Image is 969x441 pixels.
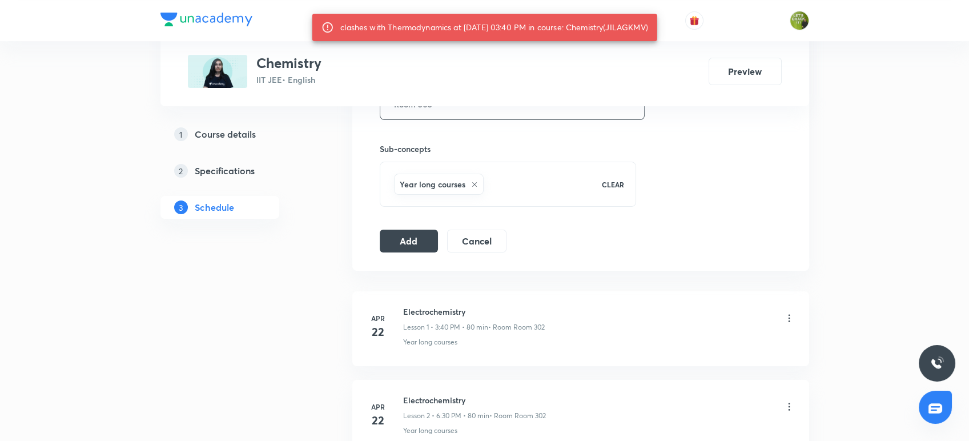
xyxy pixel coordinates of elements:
[447,230,506,252] button: Cancel
[367,412,389,429] h4: 22
[403,426,457,436] p: Year long courses
[195,164,255,178] h5: Specifications
[709,58,782,85] button: Preview
[256,55,321,71] h3: Chemistry
[403,337,457,347] p: Year long courses
[489,411,546,421] p: • Room Room 302
[340,17,648,38] div: clashes with Thermodynamics at [DATE] 03:40 PM in course: Chemistry(JILAGKMV)
[195,127,256,141] h5: Course details
[367,313,389,323] h6: Apr
[160,159,316,182] a: 2Specifications
[488,322,545,332] p: • Room Room 302
[174,164,188,178] p: 2
[160,13,252,26] img: Company Logo
[256,74,321,86] p: IIT JEE • English
[400,178,465,190] h6: Year long courses
[403,322,488,332] p: Lesson 1 • 3:40 PM • 80 min
[380,143,637,155] h6: Sub-concepts
[602,179,624,190] p: CLEAR
[174,201,188,214] p: 3
[403,394,546,406] h6: Electrochemistry
[403,411,489,421] p: Lesson 2 • 6:30 PM • 80 min
[689,15,699,26] img: avatar
[685,11,703,30] button: avatar
[367,323,389,340] h4: 22
[195,201,234,214] h5: Schedule
[174,127,188,141] p: 1
[160,123,316,146] a: 1Course details
[403,306,545,318] h6: Electrochemistry
[160,13,252,29] a: Company Logo
[790,11,809,30] img: Gaurav Uppal
[188,55,247,88] img: 1D9683A2-8406-4E6C-8C31-8C34F6550F8F_plus.png
[930,356,944,370] img: ttu
[367,402,389,412] h6: Apr
[380,230,439,252] button: Add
